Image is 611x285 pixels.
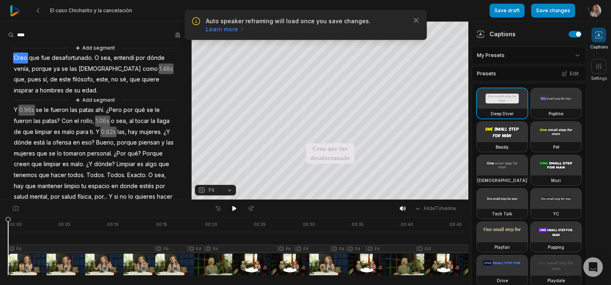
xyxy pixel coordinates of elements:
[36,148,48,159] span: que
[95,74,110,85] span: este,
[472,46,587,64] div: My Presets
[119,74,129,85] span: sé,
[13,105,18,116] span: Y
[72,137,81,148] span: en
[590,28,608,50] button: Captions
[116,159,136,170] span: Limpiar
[81,137,95,148] span: eso?
[553,144,559,150] h3: Pet
[80,116,95,127] span: rollo,
[53,64,61,75] span: ya
[52,137,72,148] span: ofensa
[13,137,33,148] span: dónde
[135,53,146,64] span: por
[33,116,42,127] span: las
[13,181,24,192] span: hay
[13,148,36,159] span: mujeres
[64,181,81,192] span: limpio
[108,191,113,202] span: Y
[77,191,94,202] span: física,
[590,44,608,50] span: Captions
[53,127,61,138] span: es
[141,74,160,85] span: quiere
[129,74,141,85] span: que
[117,127,127,138] span: las,
[81,85,98,96] span: edad.
[591,59,607,81] button: Settings
[142,64,159,75] span: como
[472,66,587,81] div: Presets
[126,170,148,181] span: Exacto.
[34,127,53,138] span: limpiar
[491,110,514,117] h3: Deep Diver
[206,25,245,33] a: Learn more
[144,159,158,170] span: algo
[28,53,40,64] span: que
[494,244,510,250] h3: Playfair
[95,116,110,127] span: 1.06s
[31,159,43,170] span: que
[39,85,64,96] span: hombres
[551,177,561,184] h3: Mozi
[89,127,95,138] span: ti.
[42,116,61,127] span: patas?
[93,159,116,170] span: dónde?
[13,85,34,96] span: inspirar
[136,159,144,170] span: es
[58,74,72,85] span: este
[559,68,581,79] button: Edit
[61,191,77,202] span: salud
[13,159,31,170] span: creen
[13,53,28,64] span: Creo
[75,127,89,138] span: para
[50,170,67,181] span: hacer
[69,105,78,116] span: las
[10,5,21,16] img: reap
[69,64,78,75] span: las
[50,105,69,116] span: fueron
[106,170,126,181] span: Todos.
[42,74,49,85] span: sí,
[37,181,64,192] span: mantener
[154,105,161,116] span: le
[549,110,563,117] h3: Popline
[13,74,27,85] span: que,
[27,74,42,85] span: pues
[128,191,134,202] span: lo
[51,53,94,64] span: desafortunado.
[22,127,34,138] span: que
[161,137,165,148] span: y
[591,75,607,81] span: Settings
[476,30,516,38] div: Captions
[13,64,31,75] span: venía,
[67,170,86,181] span: todos.
[73,96,117,105] button: Add segment
[138,137,161,148] span: piensan
[119,191,128,202] span: no
[146,105,154,116] span: se
[148,170,154,181] span: O
[49,74,58,85] span: de
[134,105,146,116] span: qué
[34,85,39,96] span: a
[73,85,81,96] span: su
[531,4,575,18] button: Save changes
[48,148,56,159] span: se
[150,116,156,127] span: la
[56,148,63,159] span: lo
[40,53,51,64] span: fue
[13,127,22,138] span: de
[165,137,174,148] span: las
[29,191,50,202] span: mental,
[127,127,139,138] span: hay
[73,116,80,127] span: el
[35,105,43,116] span: se
[46,137,52,148] span: la
[119,181,139,192] span: donde
[139,181,155,192] span: estés
[70,159,85,170] span: malo.
[158,159,170,170] span: que
[195,185,236,195] button: Fit
[13,191,29,202] span: salud
[113,191,119,202] span: si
